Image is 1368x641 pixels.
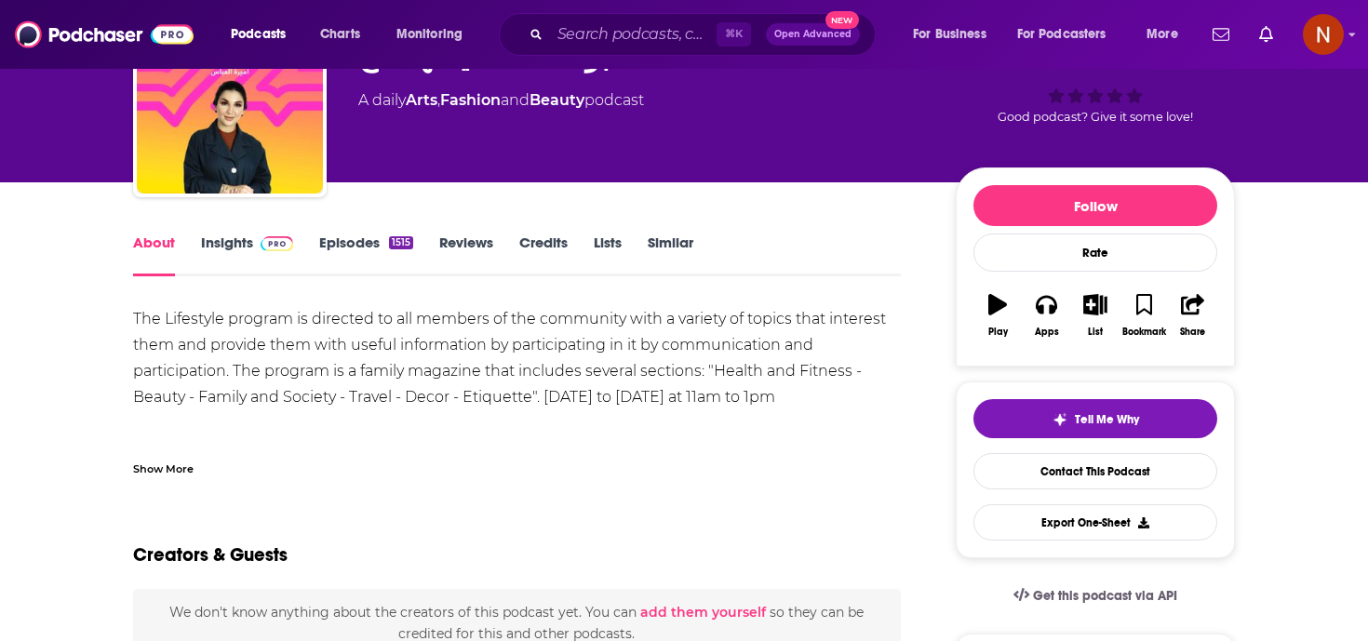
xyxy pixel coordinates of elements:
[201,234,293,276] a: InsightsPodchaser Pro
[1205,19,1237,50] a: Show notifications dropdown
[648,234,693,276] a: Similar
[137,7,323,194] img: بودكاست عيشها صح
[1005,20,1133,49] button: open menu
[133,234,175,276] a: About
[133,306,901,462] div: The Lifestyle program is directed to all members of the community with a variety of topics that i...
[900,20,1010,49] button: open menu
[1122,327,1166,338] div: Bookmark
[1303,14,1344,55] img: User Profile
[1053,412,1067,427] img: tell me why sparkle
[261,236,293,251] img: Podchaser Pro
[973,504,1217,541] button: Export One-Sheet
[640,605,766,620] button: add them yourself
[988,327,1008,338] div: Play
[519,234,568,276] a: Credits
[1147,21,1178,47] span: More
[1017,21,1106,47] span: For Podcasters
[825,11,859,29] span: New
[913,21,986,47] span: For Business
[1071,282,1120,349] button: List
[218,20,310,49] button: open menu
[1035,327,1059,338] div: Apps
[406,91,437,109] a: Arts
[973,282,1022,349] button: Play
[1303,14,1344,55] button: Show profile menu
[133,543,288,567] h2: Creators & Guests
[319,234,413,276] a: Episodes1515
[766,23,860,46] button: Open AdvancedNew
[1169,282,1217,349] button: Share
[1180,327,1205,338] div: Share
[501,91,530,109] span: and
[530,91,584,109] a: Beauty
[308,20,371,49] a: Charts
[956,20,1235,136] div: verified Badge47Good podcast? Give it some love!
[1075,412,1139,427] span: Tell Me Why
[169,604,864,641] span: We don't know anything about the creators of this podcast yet . You can so they can be credited f...
[973,185,1217,226] button: Follow
[231,21,286,47] span: Podcasts
[774,30,852,39] span: Open Advanced
[1120,282,1168,349] button: Bookmark
[440,91,501,109] a: Fashion
[396,21,463,47] span: Monitoring
[358,89,644,112] div: A daily podcast
[973,453,1217,489] a: Contact This Podcast
[1303,14,1344,55] span: Logged in as AdelNBM
[383,20,487,49] button: open menu
[1033,588,1177,604] span: Get this podcast via API
[717,22,751,47] span: ⌘ K
[1088,327,1103,338] div: List
[437,91,440,109] span: ,
[1133,20,1201,49] button: open menu
[998,110,1193,124] span: Good podcast? Give it some love!
[516,13,893,56] div: Search podcasts, credits, & more...
[550,20,717,49] input: Search podcasts, credits, & more...
[439,234,493,276] a: Reviews
[1252,19,1281,50] a: Show notifications dropdown
[973,399,1217,438] button: tell me why sparkleTell Me Why
[389,236,413,249] div: 1515
[973,234,1217,272] div: Rate
[1022,282,1070,349] button: Apps
[320,21,360,47] span: Charts
[594,234,622,276] a: Lists
[999,573,1192,619] a: Get this podcast via API
[15,17,194,52] img: Podchaser - Follow, Share and Rate Podcasts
